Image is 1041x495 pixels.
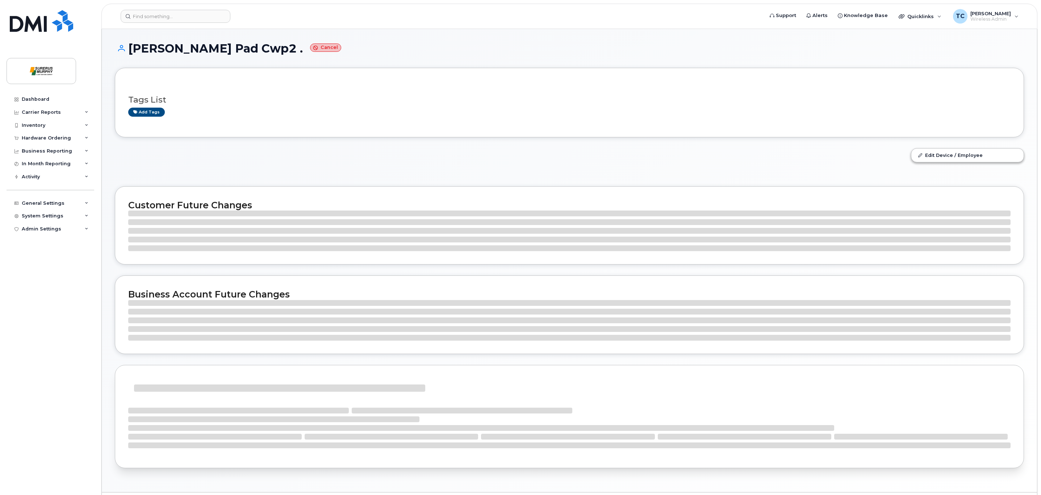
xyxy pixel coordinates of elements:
[128,108,165,117] a: Add tags
[115,42,1024,55] h1: [PERSON_NAME] Pad Cwp2 .
[911,149,1024,162] a: Edit Device / Employee
[128,200,1011,211] h2: Customer Future Changes
[310,43,341,52] small: Cancel
[128,95,1011,104] h3: Tags List
[128,289,1011,300] h2: Business Account Future Changes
